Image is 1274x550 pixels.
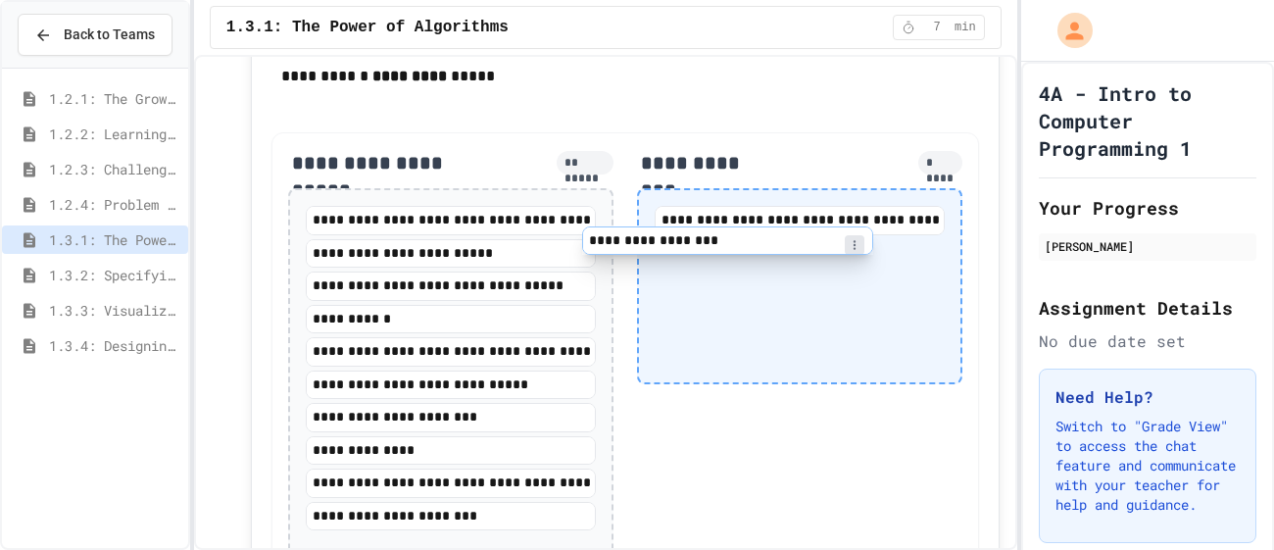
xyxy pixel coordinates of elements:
h2: Your Progress [1039,194,1256,222]
span: min [955,20,976,35]
span: 1.3.2: Specifying Ideas with Pseudocode [49,265,180,285]
button: Back to Teams [18,14,172,56]
div: My Account [1037,8,1098,53]
span: 1.2.2: Learning to Solve Hard Problems [49,124,180,144]
span: 1.3.3: Visualizing Logic with Flowcharts [49,300,180,321]
span: 1.3.1: The Power of Algorithms [226,16,509,39]
span: 1.3.4: Designing Flowcharts [49,335,180,356]
h2: Assignment Details [1039,294,1256,322]
span: 1.2.3: Challenge Problem - The Bridge [49,159,180,179]
h1: 4A - Intro to Computer Programming 1 [1039,79,1256,162]
div: No due date set [1039,329,1256,353]
span: 1.3.1: The Power of Algorithms [49,229,180,250]
p: Switch to "Grade View" to access the chat feature and communicate with your teacher for help and ... [1055,417,1240,515]
div: [PERSON_NAME] [1045,237,1250,255]
span: Back to Teams [64,25,155,45]
span: 1.2.1: The Growth Mindset [49,88,180,109]
h3: Need Help? [1055,385,1240,409]
span: 7 [921,20,953,35]
span: 1.2.4: Problem Solving Practice [49,194,180,215]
